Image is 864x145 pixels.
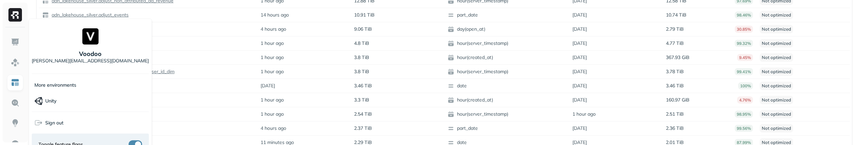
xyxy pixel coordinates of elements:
p: More environments [34,82,76,88]
p: Unity [45,98,56,104]
p: Voodoo [79,50,102,58]
span: Sign out [45,120,63,126]
img: Unity [34,97,43,105]
img: Voodoo [82,28,99,45]
p: [PERSON_NAME][EMAIL_ADDRESS][DOMAIN_NAME] [32,58,149,64]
